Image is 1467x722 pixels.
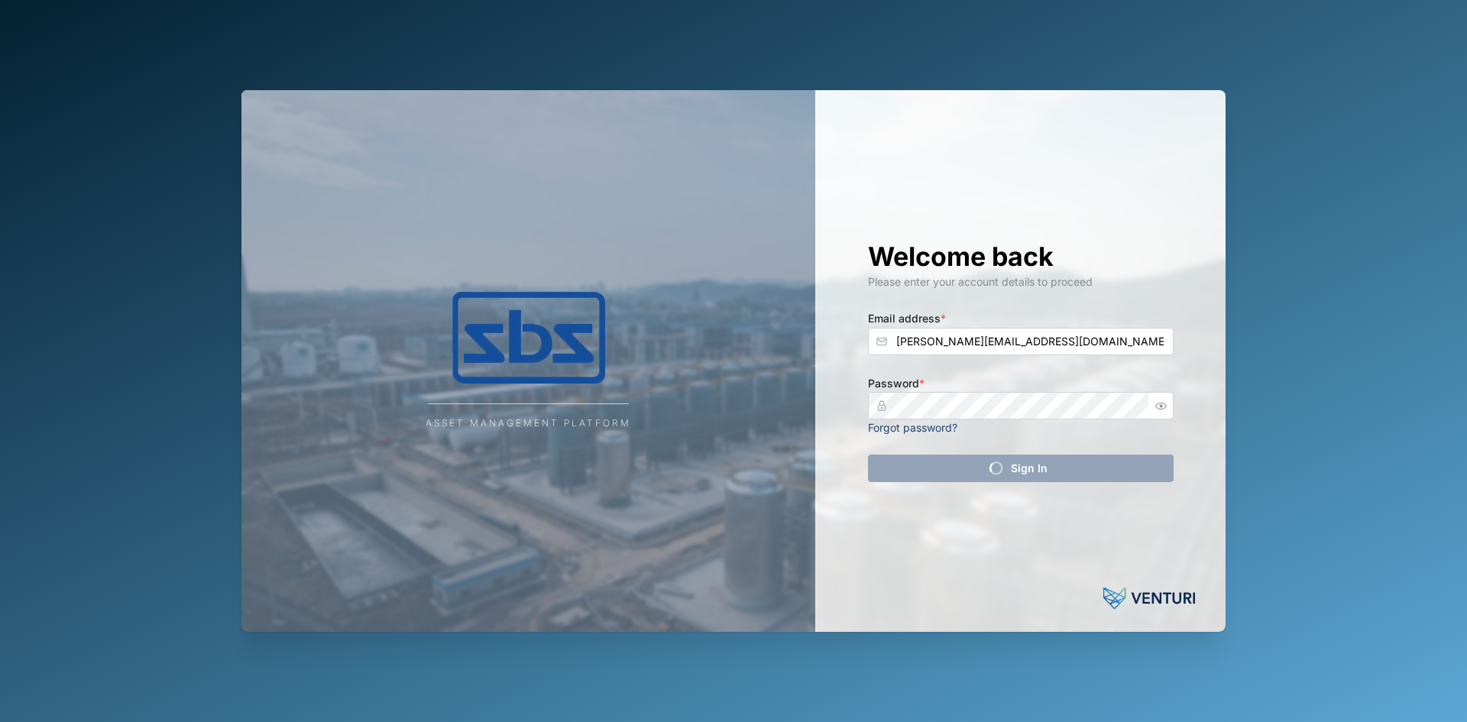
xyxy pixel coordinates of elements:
[868,421,957,434] a: Forgot password?
[868,375,925,392] label: Password
[868,240,1174,274] h1: Welcome back
[868,274,1174,290] div: Please enter your account details to proceed
[868,310,946,327] label: Email address
[426,416,631,431] div: Asset Management Platform
[868,328,1174,355] input: Enter your email
[376,292,682,384] img: Company Logo
[1103,583,1195,614] img: Powered by: Venturi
